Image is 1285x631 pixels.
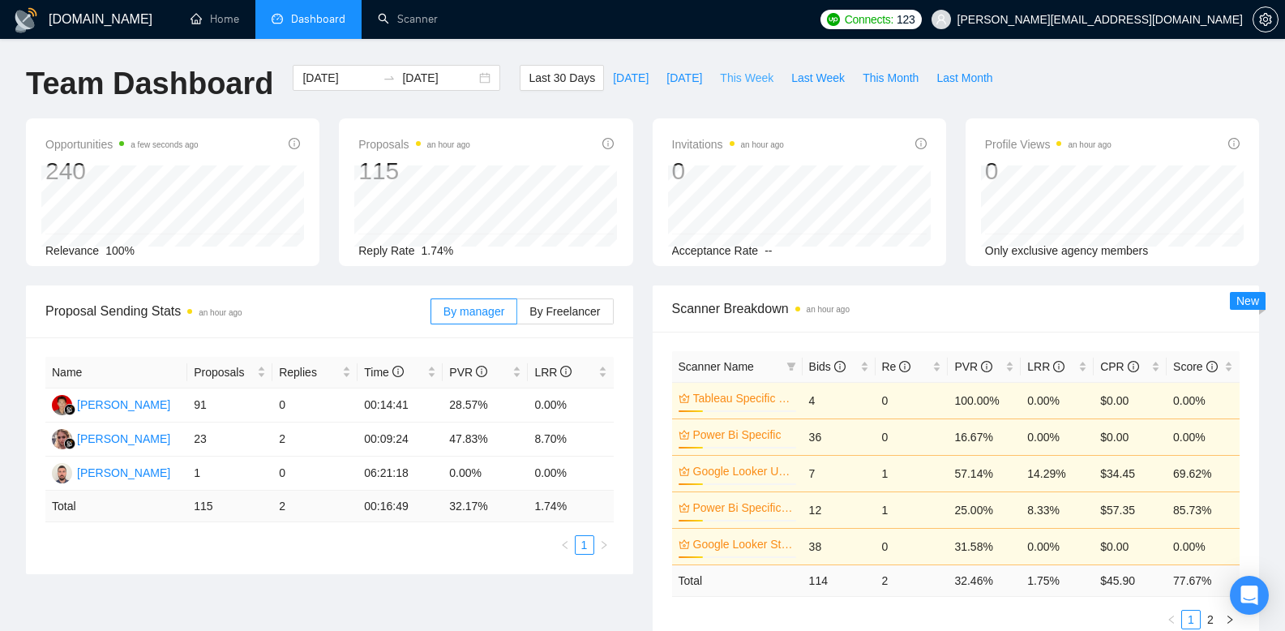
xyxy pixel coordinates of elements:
span: Dashboard [291,12,345,26]
a: Tableau Specific US [693,389,793,407]
span: dashboard [272,13,283,24]
span: Scanner Breakdown [672,298,1240,319]
td: Total [672,564,803,596]
div: [PERSON_NAME] [77,464,170,482]
li: 1 [575,535,594,555]
span: left [560,540,570,550]
span: crown [679,429,690,440]
td: $0.00 [1094,419,1167,455]
td: 0.00% [528,457,613,491]
td: 91 [187,388,272,423]
img: gigradar-bm.png [64,438,75,449]
span: info-circle [1228,138,1240,149]
span: Last Month [936,69,992,87]
span: Last Week [791,69,845,87]
td: 115 [187,491,272,522]
span: info-circle [981,361,992,372]
span: Acceptance Rate [672,244,759,257]
td: 4 [803,382,876,419]
span: Replies [279,363,339,381]
a: 2 [1201,611,1219,629]
time: a few seconds ago [131,140,198,149]
div: [PERSON_NAME] [77,396,170,414]
span: 100% [105,244,135,257]
span: 1.74% [422,244,454,257]
span: Profile Views [985,135,1112,154]
span: info-circle [560,366,572,377]
td: 06:21:18 [358,457,443,491]
button: left [555,535,575,555]
a: homeHome [191,12,239,26]
div: [PERSON_NAME] [77,430,170,448]
td: 1.75 % [1021,564,1094,596]
button: [DATE] [657,65,711,91]
td: 2 [272,491,358,522]
a: 1 [576,536,593,554]
span: Only exclusive agency members [985,244,1149,257]
span: right [1225,615,1235,625]
td: 32.46 % [948,564,1021,596]
td: 0.00% [1167,382,1240,419]
td: 0.00% [528,388,613,423]
span: By manager [443,305,504,318]
td: 85.73% [1167,491,1240,528]
span: -- [765,244,772,257]
td: 16.67% [948,419,1021,455]
td: 1 [187,457,272,491]
span: info-circle [602,138,614,149]
span: crown [679,539,690,550]
button: Last Week [782,65,854,91]
span: Connects: [845,11,893,28]
span: Proposals [358,135,470,154]
time: an hour ago [1068,140,1111,149]
td: 32.17 % [443,491,528,522]
img: RS [52,395,72,415]
td: 2 [272,423,358,457]
td: 28.57% [443,388,528,423]
a: NE[PERSON_NAME] [52,466,170,479]
li: Previous Page [1162,610,1181,629]
span: 123 [897,11,914,28]
span: LRR [534,366,572,379]
td: 0.00% [1167,419,1240,455]
td: 69.62% [1167,455,1240,491]
td: 0 [272,388,358,423]
span: This Week [720,69,773,87]
td: $ 45.90 [1094,564,1167,596]
td: 23 [187,423,272,457]
td: 0.00% [1021,382,1094,419]
span: By Freelancer [529,305,600,318]
span: filter [786,362,796,371]
span: CPR [1100,360,1138,373]
a: Power Bi Specific [693,426,793,444]
button: right [1220,610,1240,629]
span: filter [783,354,799,379]
td: 25.00% [948,491,1021,528]
time: an hour ago [807,305,850,314]
td: 7 [803,455,876,491]
span: info-circle [289,138,300,149]
li: 1 [1181,610,1201,629]
td: 2 [876,564,949,596]
td: 12 [803,491,876,528]
span: crown [679,393,690,404]
span: Opportunities [45,135,199,154]
img: upwork-logo.png [827,13,840,26]
a: KG[PERSON_NAME] [52,431,170,444]
th: Proposals [187,357,272,388]
span: Proposal Sending Stats [45,301,430,321]
td: Total [45,491,187,522]
span: user [936,14,947,25]
span: Reply Rate [358,244,414,257]
button: left [1162,610,1181,629]
td: 0 [272,457,358,491]
span: Relevance [45,244,99,257]
td: 1.74 % [528,491,613,522]
span: Time [364,366,403,379]
td: 0.00% [1021,419,1094,455]
a: 1 [1182,611,1200,629]
td: 14.29% [1021,455,1094,491]
img: gigradar-bm.png [64,404,75,415]
li: 2 [1201,610,1220,629]
div: 115 [358,156,470,187]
